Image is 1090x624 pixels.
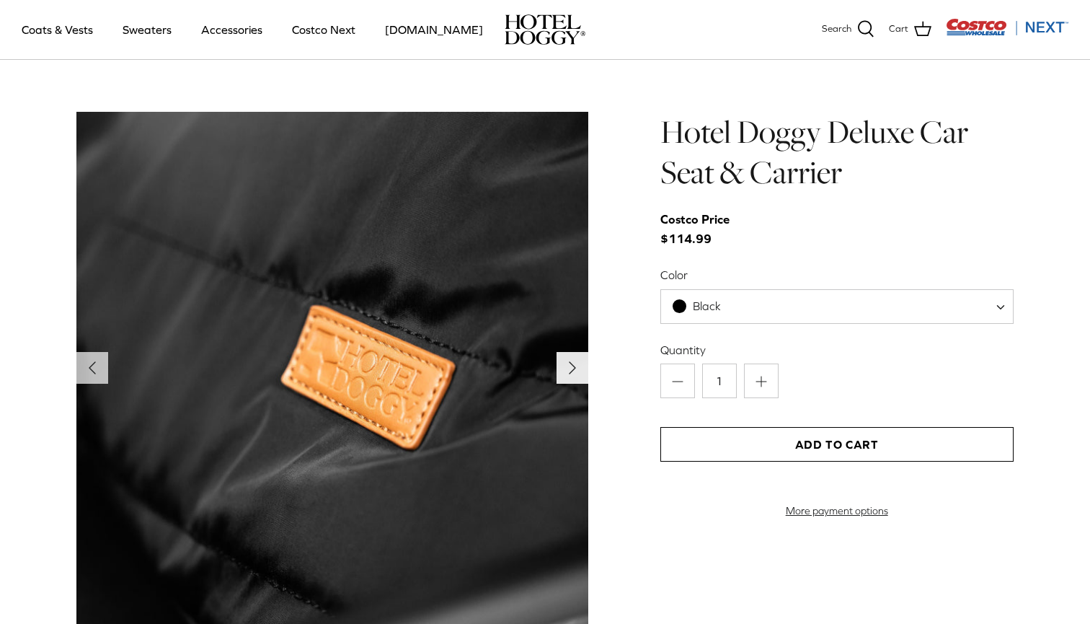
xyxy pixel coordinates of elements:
[702,364,737,398] input: Quantity
[660,342,1014,358] label: Quantity
[372,5,496,54] a: [DOMAIN_NAME]
[660,210,730,229] div: Costco Price
[660,267,1014,283] label: Color
[946,18,1068,36] img: Costco Next
[660,112,1014,193] h1: Hotel Doggy Deluxe Car Seat & Carrier
[505,14,585,45] a: hoteldoggy.com hoteldoggycom
[660,505,1014,517] a: More payment options
[110,5,185,54] a: Sweaters
[889,20,931,39] a: Cart
[557,352,588,384] button: Next
[188,5,275,54] a: Accessories
[660,427,1014,462] button: Add to Cart
[279,5,368,54] a: Costco Next
[505,14,585,45] img: hoteldoggycom
[822,22,851,37] span: Search
[660,210,744,249] span: $114.99
[661,299,750,314] span: Black
[946,27,1068,38] a: Visit Costco Next
[660,289,1014,324] span: Black
[693,299,721,312] span: Black
[76,352,108,384] button: Previous
[889,22,908,37] span: Cart
[822,20,874,39] a: Search
[9,5,106,54] a: Coats & Vests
